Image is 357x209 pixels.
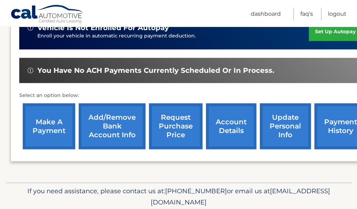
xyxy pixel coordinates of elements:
[149,103,202,149] a: request purchase price
[300,8,313,20] a: FAQ's
[206,103,256,149] a: account details
[165,187,227,195] span: [PHONE_NUMBER]
[10,5,84,25] a: Cal Automotive
[28,68,33,73] img: alert-white.svg
[151,187,330,206] span: [EMAIL_ADDRESS][DOMAIN_NAME]
[328,8,347,20] a: Logout
[79,103,145,149] a: Add/Remove bank account info
[16,186,341,208] p: If you need assistance, please contact us at: or email us at
[23,103,75,149] a: make a payment
[37,23,169,32] span: vehicle is not enrolled for autopay
[251,8,281,20] a: Dashboard
[37,32,309,40] p: Enroll your vehicle in automatic recurring payment deduction.
[28,25,33,30] img: alert-white.svg
[37,66,274,75] span: You have no ACH payments currently scheduled or in process.
[260,103,311,149] a: update personal info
